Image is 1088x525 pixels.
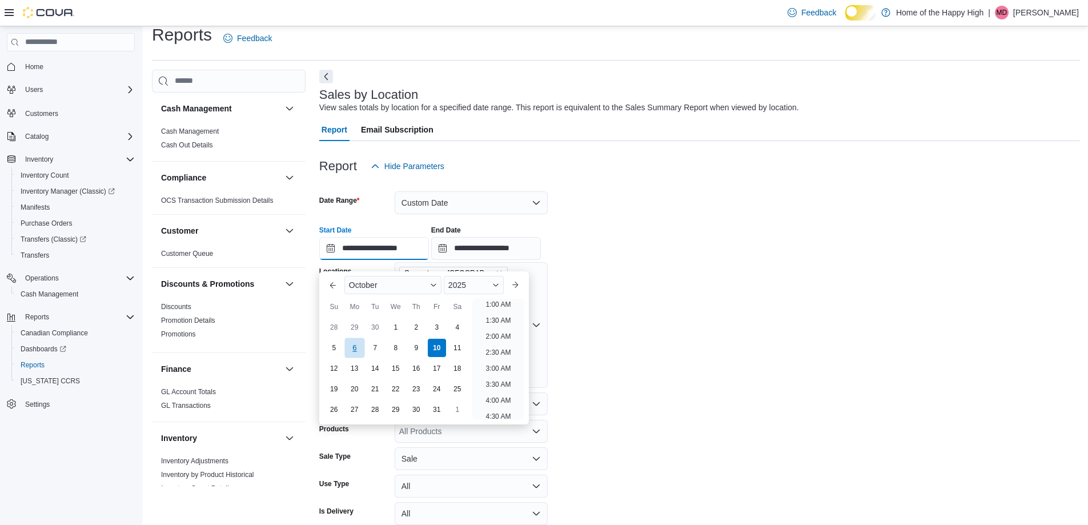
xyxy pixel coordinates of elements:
[161,127,219,135] a: Cash Management
[152,385,306,422] div: Finance
[21,271,63,285] button: Operations
[431,226,461,235] label: End Date
[25,132,49,141] span: Catalog
[319,88,419,102] h3: Sales by Location
[21,376,80,386] span: [US_STATE] CCRS
[21,187,115,196] span: Inventory Manager (Classic)
[161,278,280,290] button: Discounts & Promotions
[25,312,49,322] span: Reports
[21,328,88,338] span: Canadian Compliance
[16,201,54,214] a: Manifests
[16,358,135,372] span: Reports
[324,317,468,420] div: October, 2025
[801,7,836,18] span: Feedback
[404,267,493,279] span: Georgetown - [GEOGRAPHIC_DATA] - Fire & Flower
[16,374,135,388] span: Washington CCRS
[25,85,43,94] span: Users
[387,380,405,398] div: day-22
[387,298,405,316] div: We
[283,431,296,445] button: Inventory
[431,237,541,260] input: Press the down key to open a popover containing a calendar.
[161,127,219,136] span: Cash Management
[481,378,515,391] li: 3:30 AM
[161,471,254,479] a: Inventory by Product Historical
[16,326,135,340] span: Canadian Compliance
[325,359,343,378] div: day-12
[21,130,135,143] span: Catalog
[283,102,296,115] button: Cash Management
[448,380,467,398] div: day-25
[399,267,508,279] span: Georgetown - Mountainview - Fire & Flower
[428,359,446,378] div: day-17
[387,339,405,357] div: day-8
[11,341,139,357] a: Dashboards
[161,225,280,237] button: Customer
[346,298,364,316] div: Mo
[21,251,49,260] span: Transfers
[988,6,990,19] p: |
[161,278,254,290] h3: Discounts & Promotions
[283,277,296,291] button: Discounts & Promotions
[25,155,53,164] span: Inventory
[407,380,425,398] div: day-23
[407,359,425,378] div: day-16
[16,185,119,198] a: Inventory Manager (Classic)
[16,249,135,262] span: Transfers
[161,363,191,375] h3: Finance
[361,118,433,141] span: Email Subscription
[448,359,467,378] div: day-18
[395,191,548,214] button: Custom Date
[506,276,524,294] button: Next month
[783,1,841,24] a: Feedback
[428,380,446,398] div: day-24
[161,103,280,114] button: Cash Management
[319,479,349,488] label: Use Type
[21,60,48,74] a: Home
[448,400,467,419] div: day-1
[319,452,351,461] label: Sale Type
[444,276,504,294] div: Button. Open the year selector. 2025 is currently selected.
[448,339,467,357] div: day-11
[366,318,384,336] div: day-30
[16,358,49,372] a: Reports
[346,318,364,336] div: day-29
[319,70,333,83] button: Next
[161,249,213,258] span: Customer Queue
[161,432,280,444] button: Inventory
[366,339,384,357] div: day-7
[161,456,228,466] span: Inventory Adjustments
[428,339,446,357] div: day-10
[21,219,73,228] span: Purchase Orders
[25,400,50,409] span: Settings
[161,484,232,492] a: Inventory Count Details
[481,346,515,359] li: 2:30 AM
[428,298,446,316] div: Fr
[21,310,135,324] span: Reports
[161,141,213,149] a: Cash Out Details
[161,402,211,410] a: GL Transactions
[11,373,139,389] button: [US_STATE] CCRS
[325,400,343,419] div: day-26
[395,447,548,470] button: Sale
[152,194,306,214] div: Compliance
[319,424,349,434] label: Products
[21,153,58,166] button: Inventory
[366,359,384,378] div: day-14
[16,233,91,246] a: Transfers (Classic)
[366,298,384,316] div: Tu
[161,197,274,205] a: OCS Transaction Submission Details
[481,314,515,327] li: 1:30 AM
[366,155,449,178] button: Hide Parameters
[16,217,135,230] span: Purchase Orders
[152,23,212,46] h1: Reports
[387,400,405,419] div: day-29
[219,27,276,50] a: Feedback
[366,380,384,398] div: day-21
[325,339,343,357] div: day-5
[21,59,135,74] span: Home
[16,287,83,301] a: Cash Management
[319,102,799,114] div: View sales totals by location for a specified date range. This report is equivalent to the Sales ...
[2,396,139,412] button: Settings
[472,299,524,420] ul: Time
[21,83,47,97] button: Users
